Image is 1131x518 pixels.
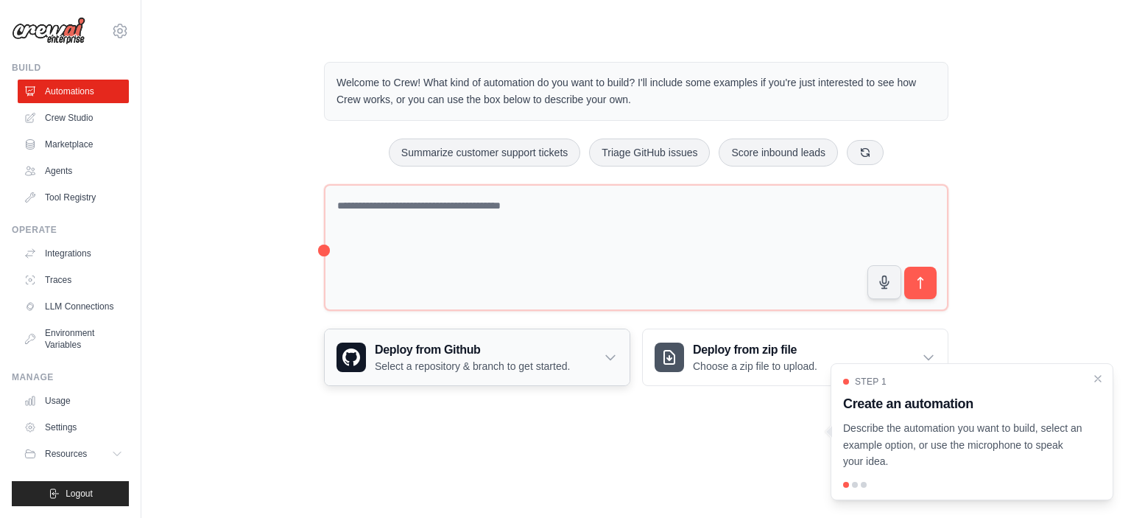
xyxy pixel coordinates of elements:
[18,80,129,103] a: Automations
[589,139,710,167] button: Triage GitHub issues
[1057,447,1131,518] iframe: Chat Widget
[45,448,87,460] span: Resources
[18,416,129,439] a: Settings
[12,17,85,45] img: Logo
[375,359,570,374] p: Select a repository & branch to get started.
[18,321,129,357] a: Environment Variables
[693,359,817,374] p: Choose a zip file to upload.
[1092,373,1104,385] button: Close walkthrough
[1057,447,1131,518] div: 聊天小组件
[18,133,129,156] a: Marketplace
[12,224,129,236] div: Operate
[12,481,129,506] button: Logout
[18,242,129,265] a: Integrations
[18,442,129,466] button: Resources
[12,62,129,74] div: Build
[719,139,838,167] button: Score inbound leads
[18,389,129,413] a: Usage
[66,488,93,500] span: Logout
[375,341,570,359] h3: Deploy from Github
[12,371,129,383] div: Manage
[693,341,817,359] h3: Deploy from zip file
[18,106,129,130] a: Crew Studio
[337,74,936,108] p: Welcome to Crew! What kind of automation do you want to build? I'll include some examples if you'...
[18,186,129,209] a: Tool Registry
[389,139,580,167] button: Summarize customer support tickets
[18,159,129,183] a: Agents
[843,420,1083,470] p: Describe the automation you want to build, select an example option, or use the microphone to spe...
[18,295,129,318] a: LLM Connections
[18,268,129,292] a: Traces
[855,376,887,388] span: Step 1
[843,393,1083,414] h3: Create an automation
